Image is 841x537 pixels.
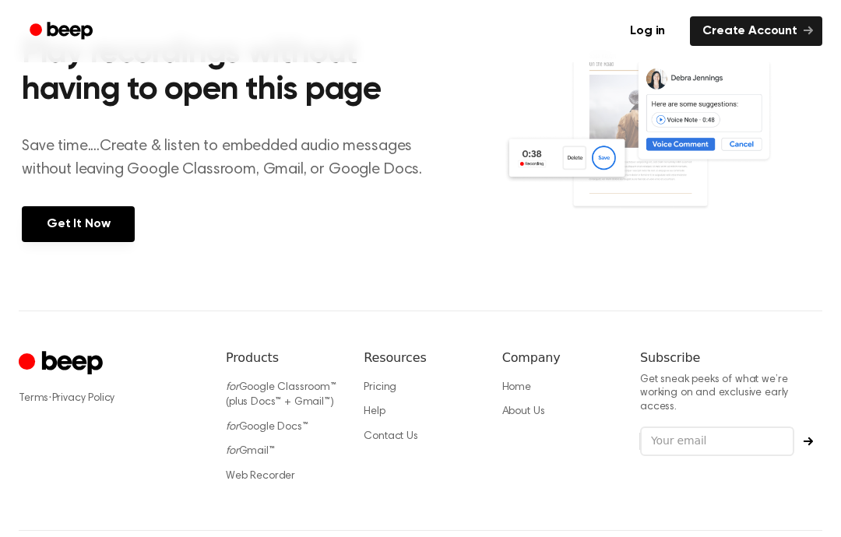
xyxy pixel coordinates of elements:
[640,349,822,367] h6: Subscribe
[226,422,308,433] a: forGoogle Docs™
[226,471,295,482] a: Web Recorder
[614,13,681,49] a: Log in
[22,206,135,242] a: Get It Now
[690,16,822,46] a: Create Account
[19,16,107,47] a: Beep
[640,426,794,456] input: Your email
[502,349,615,367] h6: Company
[226,446,239,457] i: for
[226,382,336,409] a: forGoogle Classroom™ (plus Docs™ + Gmail™)
[226,349,339,367] h6: Products
[502,382,531,393] a: Home
[19,393,48,404] a: Terms
[504,31,819,240] img: Voice Comments on Docs and Recording Widget
[226,446,275,457] a: forGmail™
[22,36,442,110] h2: Play recordings without having to open this page
[364,349,477,367] h6: Resources
[364,382,396,393] a: Pricing
[794,437,822,446] button: Subscribe
[19,391,201,406] div: ·
[19,349,107,379] a: Cruip
[22,135,442,181] p: Save time....Create & listen to embedded audio messages without leaving Google Classroom, Gmail, ...
[226,422,239,433] i: for
[640,374,822,415] p: Get sneak peeks of what we’re working on and exclusive early access.
[226,382,239,393] i: for
[52,393,115,404] a: Privacy Policy
[502,406,545,417] a: About Us
[364,431,417,442] a: Contact Us
[364,406,385,417] a: Help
